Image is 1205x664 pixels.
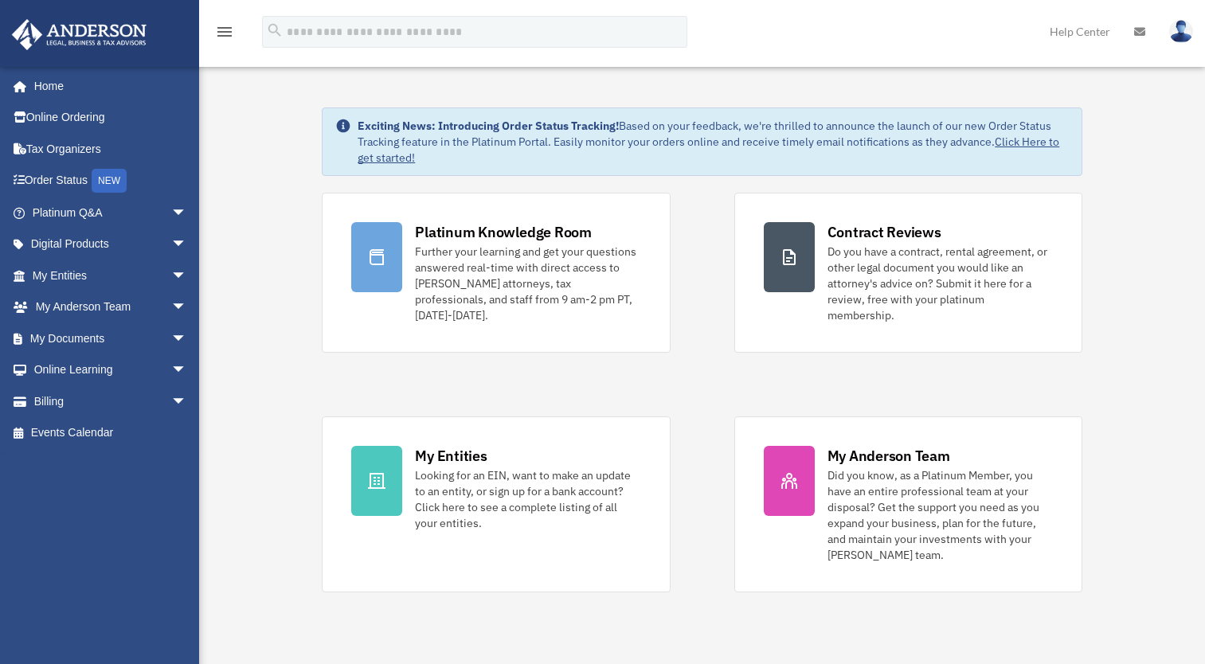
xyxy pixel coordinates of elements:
div: Did you know, as a Platinum Member, you have an entire professional team at your disposal? Get th... [827,467,1053,563]
i: menu [215,22,234,41]
a: My Anderson Teamarrow_drop_down [11,291,211,323]
a: Contract Reviews Do you have a contract, rental agreement, or other legal document you would like... [734,193,1082,353]
div: My Entities [415,446,487,466]
img: User Pic [1169,20,1193,43]
a: Platinum Knowledge Room Further your learning and get your questions answered real-time with dire... [322,193,670,353]
div: Contract Reviews [827,222,941,242]
span: arrow_drop_down [171,260,203,292]
a: Digital Productsarrow_drop_down [11,228,211,260]
a: Click Here to get started! [358,135,1059,165]
a: Order StatusNEW [11,165,211,197]
strong: Exciting News: Introducing Order Status Tracking! [358,119,619,133]
a: Events Calendar [11,417,211,449]
div: Do you have a contract, rental agreement, or other legal document you would like an attorney's ad... [827,244,1053,323]
i: search [266,21,284,39]
div: Based on your feedback, we're thrilled to announce the launch of our new Order Status Tracking fe... [358,118,1068,166]
span: arrow_drop_down [171,354,203,387]
a: My Entitiesarrow_drop_down [11,260,211,291]
span: arrow_drop_down [171,197,203,229]
a: Home [11,70,203,102]
a: Billingarrow_drop_down [11,385,211,417]
div: Further your learning and get your questions answered real-time with direct access to [PERSON_NAM... [415,244,640,323]
div: Looking for an EIN, want to make an update to an entity, or sign up for a bank account? Click her... [415,467,640,531]
a: My Documentsarrow_drop_down [11,322,211,354]
a: Platinum Q&Aarrow_drop_down [11,197,211,228]
span: arrow_drop_down [171,228,203,261]
a: My Anderson Team Did you know, as a Platinum Member, you have an entire professional team at your... [734,416,1082,592]
div: Platinum Knowledge Room [415,222,592,242]
a: Tax Organizers [11,133,211,165]
span: arrow_drop_down [171,291,203,324]
span: arrow_drop_down [171,385,203,418]
img: Anderson Advisors Platinum Portal [7,19,151,50]
a: Online Ordering [11,102,211,134]
a: menu [215,28,234,41]
a: Online Learningarrow_drop_down [11,354,211,386]
a: My Entities Looking for an EIN, want to make an update to an entity, or sign up for a bank accoun... [322,416,670,592]
div: NEW [92,169,127,193]
span: arrow_drop_down [171,322,203,355]
div: My Anderson Team [827,446,950,466]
